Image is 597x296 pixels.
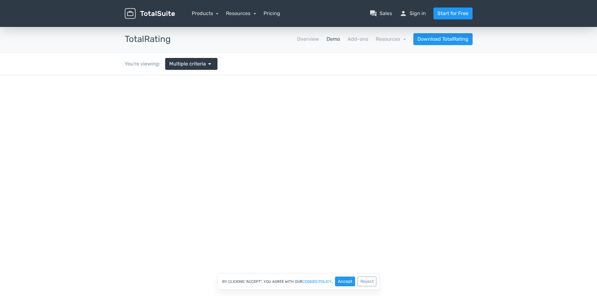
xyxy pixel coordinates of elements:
div: You're viewing: [125,60,165,68]
a: Overview [297,35,319,43]
a: Products [192,10,219,16]
span: question_answer [369,10,377,17]
a: Resources [376,36,406,42]
a: Pricing [264,10,280,17]
a: Add-ons [348,35,368,43]
img: TotalSuite for WordPress [125,8,175,19]
span: Multiple criteria [169,60,206,68]
a: Download TotalRating [413,33,473,45]
button: Accept [335,277,355,286]
h3: TotalRating [125,34,171,44]
span: person [400,10,407,17]
a: Resources [226,10,256,16]
div: By clicking "Accept", you agree with our . [217,273,380,290]
a: cookies policy [302,280,332,283]
button: Reject [358,277,376,286]
a: Multiple criteria arrow_drop_down [165,58,217,70]
a: personSign in [400,10,426,17]
a: Demo [327,35,340,43]
span: arrow_drop_down [206,60,213,68]
a: question_answerSales [369,10,392,17]
a: Start for Free [433,8,473,19]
